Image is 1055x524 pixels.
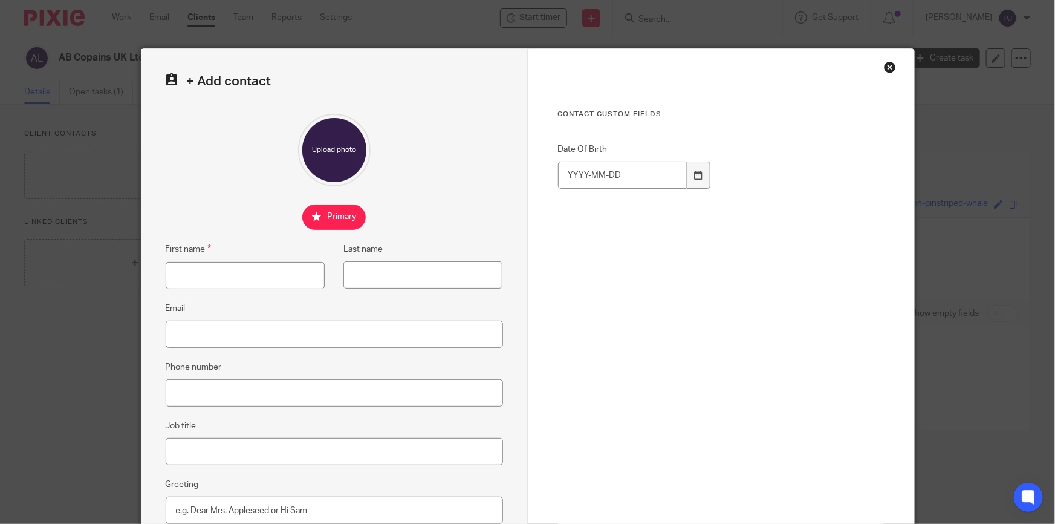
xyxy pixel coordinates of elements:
label: Phone number [166,361,222,373]
label: Greeting [166,479,199,491]
h2: + Add contact [166,73,503,90]
input: YYYY-MM-DD [558,162,687,189]
label: Date Of Birth [558,143,712,156]
label: First name [166,242,212,256]
label: Last name [343,243,383,255]
label: Email [166,303,186,315]
div: Close this dialog window [884,61,896,73]
label: Job title [166,420,196,432]
input: e.g. Dear Mrs. Appleseed or Hi Sam [166,497,503,524]
h3: Contact Custom fields [558,110,884,119]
